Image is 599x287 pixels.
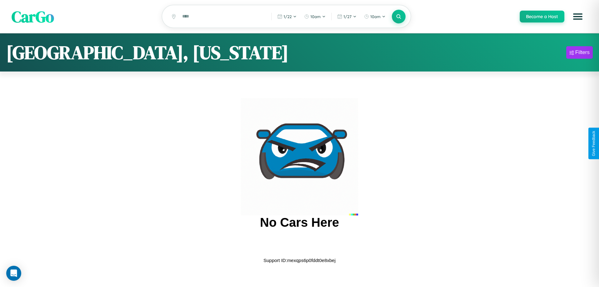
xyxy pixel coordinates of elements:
h1: [GEOGRAPHIC_DATA], [US_STATE] [6,40,289,65]
span: 10am [370,14,381,19]
img: car [241,98,358,215]
button: Open menu [569,8,587,25]
span: 10am [310,14,321,19]
button: 10am [301,12,329,22]
h2: No Cars Here [260,215,339,230]
span: 1 / 22 [284,14,292,19]
button: 10am [361,12,389,22]
p: Support ID: mexqps6p0fddt0e8xbej [264,256,336,265]
button: Filters [566,46,593,59]
div: Filters [575,49,590,56]
div: Give Feedback [592,131,596,156]
span: 1 / 27 [343,14,352,19]
button: 1/27 [334,12,360,22]
button: 1/22 [274,12,300,22]
div: Open Intercom Messenger [6,266,21,281]
button: Become a Host [520,11,564,22]
span: CarGo [12,6,54,27]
